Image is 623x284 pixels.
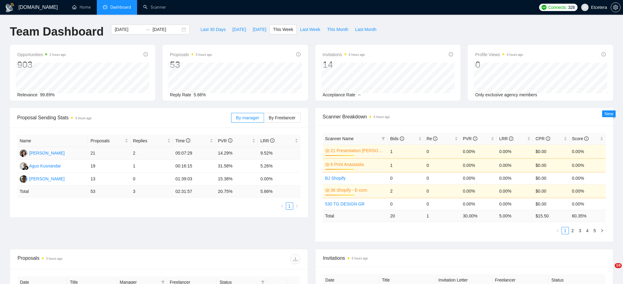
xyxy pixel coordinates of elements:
[570,184,606,198] td: 0.00%
[424,184,460,198] td: 0
[572,136,589,141] span: Score
[323,51,365,58] span: Invitations
[152,26,180,33] input: End date
[215,147,258,160] td: 14.29%
[161,280,165,284] span: filter
[424,144,460,158] td: 0
[331,147,384,154] a: 21 Presentation [PERSON_NAME]
[570,172,606,184] td: 0.00%
[131,186,173,198] td: 3
[473,136,477,141] span: info-circle
[323,92,356,97] span: Acceptance Rate
[5,3,15,13] img: logo
[18,254,159,264] div: Proposals
[90,137,123,144] span: Proposals
[611,5,620,10] span: setting
[584,227,591,234] a: 4
[20,163,61,168] a: AKAgus Kusnandar
[584,136,589,141] span: info-circle
[29,175,65,182] div: [PERSON_NAME]
[170,92,191,97] span: Reply Rate
[400,136,404,141] span: info-circle
[88,147,130,160] td: 21
[323,210,388,222] td: Total
[611,5,621,10] a: setting
[570,210,606,222] td: 60.35 %
[20,175,27,183] img: AP
[88,160,130,173] td: 19
[569,227,576,234] a: 2
[291,257,300,262] span: download
[475,51,523,58] span: Profile Views
[497,172,533,184] td: 0.00%
[583,5,587,10] span: user
[497,158,533,172] td: 0.00%
[258,186,300,198] td: 5.66 %
[232,26,246,33] span: [DATE]
[278,202,286,210] button: left
[535,136,550,141] span: CPR
[17,59,66,71] div: 903
[554,227,562,234] li: Previous Page
[562,227,569,234] a: 1
[10,25,104,39] h1: Team Dashboard
[577,227,583,234] a: 3
[323,254,606,262] span: Invitations
[475,59,523,71] div: 0
[17,51,66,58] span: Opportunities
[258,160,300,173] td: 5.26%
[600,229,604,232] span: right
[327,26,348,33] span: This Month
[297,25,324,34] button: Last Week
[463,136,477,141] span: PVR
[611,2,621,12] button: setting
[131,135,173,147] th: Replies
[17,92,37,97] span: Relevance
[533,158,569,172] td: $0.00
[331,187,384,194] a: 36 Shopify - E-com
[388,184,424,198] td: 2
[200,26,226,33] span: Last 30 Days
[103,5,107,9] span: dashboard
[460,184,497,198] td: 0.00%
[286,203,293,209] a: 1
[615,263,622,268] span: 10
[424,210,460,222] td: 1
[388,158,424,172] td: 1
[497,198,533,210] td: 0.00%
[349,53,365,56] time: 6 hours ago
[133,137,166,144] span: Replies
[215,173,258,186] td: 15.38%
[325,188,329,192] span: crown
[554,227,562,234] button: left
[475,92,537,97] span: Only exclusive agency members
[548,4,567,11] span: Connects:
[358,92,361,97] span: --
[175,138,190,143] span: Time
[144,52,148,56] span: info-circle
[325,136,354,141] span: Scanner Name
[497,144,533,158] td: 0.00%
[170,51,212,58] span: Proposals
[598,227,606,234] button: right
[591,227,598,234] a: 5
[424,198,460,210] td: 0
[388,144,424,158] td: 1
[323,59,365,71] div: 14
[601,52,606,56] span: info-circle
[145,27,150,32] span: swap-right
[507,53,523,56] time: 6 hours ago
[533,172,569,184] td: $0.00
[110,5,131,10] span: Dashboard
[605,111,613,116] span: New
[427,136,438,141] span: Re
[194,92,206,97] span: 5.66%
[460,144,497,158] td: 0.00%
[258,173,300,186] td: 0.00%
[20,150,65,155] a: TT[PERSON_NAME]
[374,115,390,119] time: 6 hours ago
[424,172,460,184] td: 0
[533,210,569,222] td: $ 15.50
[576,227,584,234] li: 3
[570,144,606,158] td: 0.00%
